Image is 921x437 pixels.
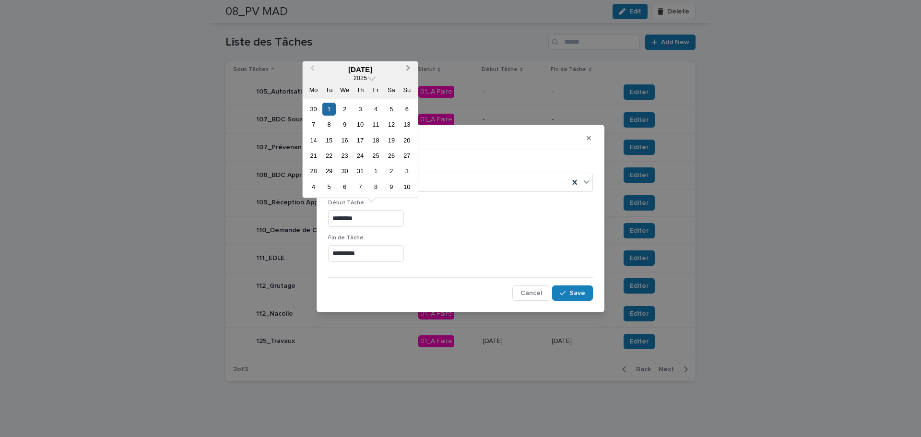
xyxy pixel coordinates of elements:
[322,165,335,177] div: Choose Tuesday, 29 July 2025
[307,118,320,131] div: Choose Monday, 7 July 2025
[354,103,366,116] div: Choose Thursday, 3 July 2025
[385,103,398,116] div: Choose Saturday, 5 July 2025
[304,62,319,78] button: Previous Month
[369,180,382,193] div: Choose Friday, 8 August 2025
[322,118,335,131] div: Choose Tuesday, 8 July 2025
[322,103,335,116] div: Choose Tuesday, 1 July 2025
[354,180,366,193] div: Choose Thursday, 7 August 2025
[303,65,418,74] div: [DATE]
[354,134,366,147] div: Choose Thursday, 17 July 2025
[307,149,320,162] div: Choose Monday, 21 July 2025
[385,134,398,147] div: Choose Saturday, 19 July 2025
[354,74,367,82] span: 2025
[338,149,351,162] div: Choose Wednesday, 23 July 2025
[354,83,366,96] div: Th
[338,134,351,147] div: Choose Wednesday, 16 July 2025
[385,83,398,96] div: Sa
[307,134,320,147] div: Choose Monday, 14 July 2025
[385,180,398,193] div: Choose Saturday, 9 August 2025
[369,149,382,162] div: Choose Friday, 25 July 2025
[520,290,542,296] span: Cancel
[328,200,364,206] span: Début Tâche
[322,180,335,193] div: Choose Tuesday, 5 August 2025
[306,101,414,195] div: month 2025-07
[401,62,417,78] button: Next Month
[307,83,320,96] div: Mo
[354,165,366,177] div: Choose Thursday, 31 July 2025
[307,180,320,193] div: Choose Monday, 4 August 2025
[369,83,382,96] div: Fr
[512,285,550,301] button: Cancel
[322,83,335,96] div: Tu
[401,149,413,162] div: Choose Sunday, 27 July 2025
[385,165,398,177] div: Choose Saturday, 2 August 2025
[307,103,320,116] div: Choose Monday, 30 June 2025
[338,180,351,193] div: Choose Wednesday, 6 August 2025
[369,118,382,131] div: Choose Friday, 11 July 2025
[401,118,413,131] div: Choose Sunday, 13 July 2025
[322,134,335,147] div: Choose Tuesday, 15 July 2025
[369,103,382,116] div: Choose Friday, 4 July 2025
[322,149,335,162] div: Choose Tuesday, 22 July 2025
[401,134,413,147] div: Choose Sunday, 20 July 2025
[307,165,320,177] div: Choose Monday, 28 July 2025
[385,149,398,162] div: Choose Saturday, 26 July 2025
[328,235,364,241] span: Fin de Tâche
[354,149,366,162] div: Choose Thursday, 24 July 2025
[338,118,351,131] div: Choose Wednesday, 9 July 2025
[338,83,351,96] div: We
[552,285,593,301] button: Save
[401,103,413,116] div: Choose Sunday, 6 July 2025
[369,134,382,147] div: Choose Friday, 18 July 2025
[369,165,382,177] div: Choose Friday, 1 August 2025
[385,118,398,131] div: Choose Saturday, 12 July 2025
[338,165,351,177] div: Choose Wednesday, 30 July 2025
[354,118,366,131] div: Choose Thursday, 10 July 2025
[401,83,413,96] div: Su
[401,165,413,177] div: Choose Sunday, 3 August 2025
[401,180,413,193] div: Choose Sunday, 10 August 2025
[338,103,351,116] div: Choose Wednesday, 2 July 2025
[569,290,585,296] span: Save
